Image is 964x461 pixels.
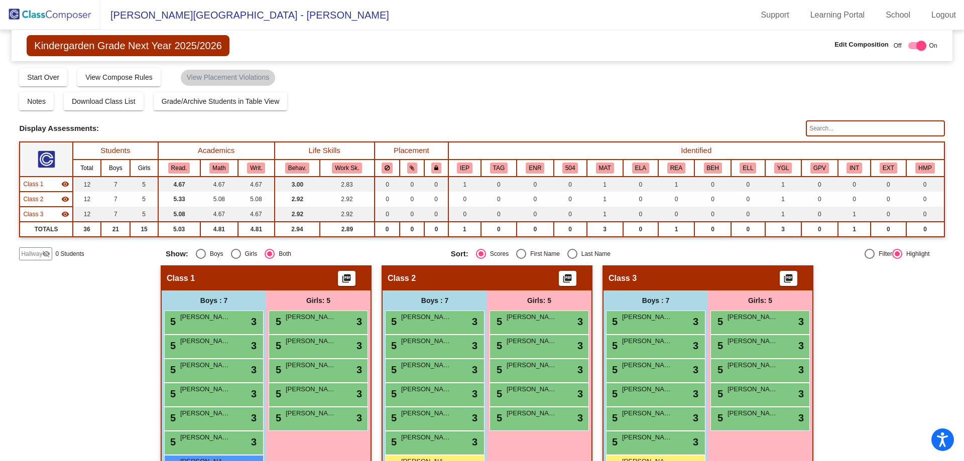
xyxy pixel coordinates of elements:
a: Support [753,7,797,23]
td: 0 [554,192,587,207]
td: 1 [448,222,481,237]
span: 3 [251,314,257,329]
th: High Maintenance Parent [906,160,944,177]
span: 3 [356,314,362,329]
span: Kindergarden Grade Next Year 2025/2026 [27,35,229,56]
td: 0 [871,207,906,222]
td: 2.89 [320,222,375,237]
span: [PERSON_NAME][GEOGRAPHIC_DATA] - [PERSON_NAME] [100,7,389,23]
span: [PERSON_NAME] [507,312,557,322]
td: No teacher - No Class Name [20,192,72,207]
td: 1 [658,222,695,237]
button: Writ. [247,163,265,174]
span: 5 [168,316,176,327]
td: 12 [73,207,101,222]
span: Edit Composition [834,40,889,50]
td: 0 [554,207,587,222]
td: 0 [375,177,400,192]
span: [PERSON_NAME] [PERSON_NAME] [286,312,336,322]
td: 1 [765,177,801,192]
td: 15 [130,222,158,237]
td: 0 [400,222,424,237]
a: School [878,7,918,23]
mat-icon: picture_as_pdf [341,273,353,287]
span: 3 [472,338,477,353]
td: 0 [658,192,695,207]
span: 5 [494,412,502,423]
span: [PERSON_NAME] [622,408,672,418]
th: Extrovert [871,160,906,177]
th: Students [73,142,158,160]
span: [PERSON_NAME] [728,360,778,370]
button: EXT [880,163,897,174]
th: Enrichment Group [517,160,554,177]
td: 4.67 [200,207,238,222]
div: Both [275,249,291,258]
td: 0 [481,222,517,237]
span: [PERSON_NAME] [507,360,557,370]
td: 1 [838,222,871,237]
span: Notes [27,97,46,105]
span: 3 [577,338,583,353]
th: Placement [375,142,448,160]
div: Boys : 7 [383,290,487,311]
th: Girls [130,160,158,177]
span: 3 [693,314,698,329]
button: Start Over [19,68,67,86]
td: 0 [906,207,944,222]
div: Boys [206,249,223,258]
span: 5 [494,388,502,399]
span: [PERSON_NAME] [728,384,778,394]
button: Grade/Archive Students in Table View [154,92,288,110]
button: GPV [810,163,829,174]
span: Grade/Archive Students in Table View [162,97,280,105]
td: 7 [101,192,130,207]
span: 3 [251,386,257,401]
span: 5 [715,316,723,327]
td: 0 [838,177,871,192]
button: ELA [632,163,649,174]
span: 5 [273,340,281,351]
td: 0 [694,207,731,222]
td: 5.03 [158,222,200,237]
td: 4.67 [238,177,274,192]
td: 0 [906,192,944,207]
div: First Name [526,249,560,258]
button: Print Students Details [780,271,797,286]
td: 5.08 [238,192,274,207]
td: 0 [424,192,448,207]
td: 0 [400,177,424,192]
td: 5 [130,207,158,222]
td: 4.67 [238,207,274,222]
button: HMP [915,163,934,174]
th: Keep away students [375,160,400,177]
span: 3 [356,338,362,353]
span: 3 [251,434,257,449]
button: View Compose Rules [77,68,161,86]
button: Math [209,163,228,174]
td: 7 [101,177,130,192]
span: 3 [356,362,362,377]
td: 0 [694,222,731,237]
button: Work Sk. [332,163,362,174]
div: Girls: 5 [487,290,591,311]
span: 5 [273,364,281,375]
span: Class 2 [388,273,416,283]
button: ELL [740,163,756,174]
span: 3 [577,386,583,401]
td: 4.81 [238,222,274,237]
td: 3.00 [275,177,320,192]
th: Total [73,160,101,177]
span: 3 [798,386,804,401]
span: [PERSON_NAME] [401,384,451,394]
td: 36 [73,222,101,237]
mat-icon: visibility_off [42,250,50,258]
td: 0 [554,177,587,192]
th: Keep with students [400,160,424,177]
span: 3 [472,314,477,329]
span: 3 [693,386,698,401]
span: [PERSON_NAME] [180,432,230,442]
span: 5 [273,412,281,423]
span: 5 [389,340,397,351]
span: [PERSON_NAME] [622,384,672,394]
